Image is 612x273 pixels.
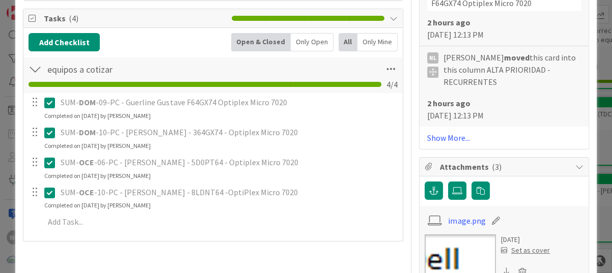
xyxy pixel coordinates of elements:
span: ( 4 ) [69,13,78,23]
b: 2 hours ago [427,17,470,27]
strong: DOM [79,127,96,137]
p: SUM- -10-PC - [PERSON_NAME] - 364GX74 - Optiplex Micro 7020 [61,127,396,138]
strong: DOM [79,97,96,107]
div: Completed on [DATE] by [PERSON_NAME] [44,171,151,180]
button: Add Checklist [29,33,100,51]
b: moved [504,52,530,63]
div: Completed on [DATE] by [PERSON_NAME] [44,201,151,210]
a: image.png [448,215,485,227]
strong: OCE [79,187,94,197]
div: All [339,33,357,51]
div: [DATE] [501,234,550,245]
div: Completed on [DATE] by [PERSON_NAME] [44,111,151,120]
b: 2 hours ago [427,98,470,108]
div: Open & Closed [231,33,291,51]
span: Tasks [44,12,227,24]
div: [DATE] 12:13 PM [427,97,581,122]
div: Set as cover [501,245,550,256]
p: SUM- -09-PC - Guerline Gustave F64GX74 Optiplex Micro 7020 [61,97,396,108]
p: SUM- -06-PC - [PERSON_NAME] - 5D0PT64 - Optiplex Micro 7020 [61,157,396,168]
span: OptiPlex Micro 7020 [228,187,297,197]
div: Only Open [291,33,333,51]
span: Attachments [440,161,570,173]
span: 4 / 4 [386,78,398,90]
div: NL [427,52,438,64]
strong: OCE [79,157,94,167]
span: ( 3 ) [492,162,502,172]
div: Completed on [DATE] by [PERSON_NAME] [44,141,151,150]
a: Show More... [427,132,581,144]
span: [PERSON_NAME] this card into this column ALTA PRIORIDAD - RECURRENTES [443,51,581,88]
div: [DATE] 12:13 PM [427,16,581,41]
div: Only Mine [357,33,398,51]
input: Add Checklist... [44,60,272,78]
p: SUM- -10-PC - [PERSON_NAME] - 8LDNT64 - [61,187,396,198]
